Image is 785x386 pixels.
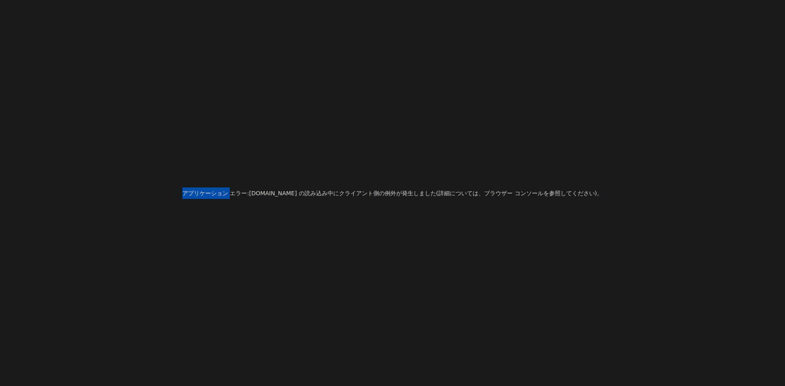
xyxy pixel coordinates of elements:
font: クライアント側の例外が発生しました [339,190,436,196]
font: 読み込み中に [305,190,339,196]
font: 詳細については、 [438,190,484,196]
font: ブラウザー コンソールを参照してください)。 [484,190,603,196]
font: [DOMAIN_NAME] の [249,190,304,196]
font: アプリケーション エラー: [182,190,249,196]
font: ( [436,190,438,196]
